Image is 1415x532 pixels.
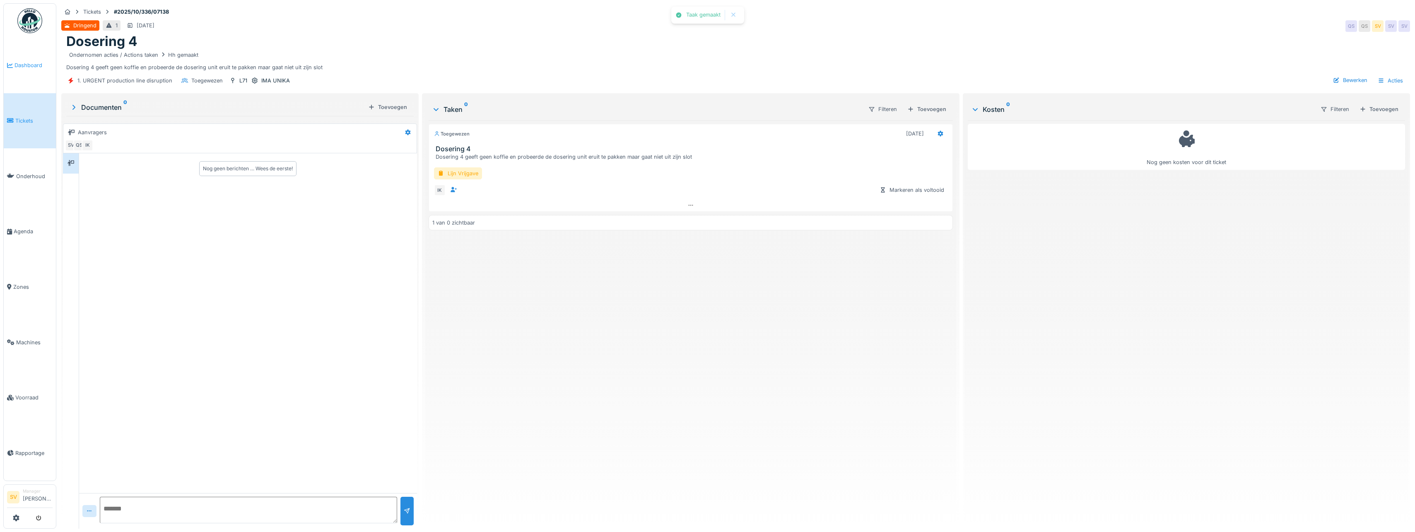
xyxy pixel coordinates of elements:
[1345,20,1357,32] div: QS
[73,140,85,151] div: QS
[23,488,53,494] div: Manager
[434,184,446,196] div: IK
[4,259,56,315] a: Zones
[13,283,53,291] span: Zones
[876,184,947,196] div: Markeren als voltooid
[4,426,56,481] a: Rapportage
[1372,20,1384,32] div: SV
[1006,104,1010,114] sup: 0
[116,22,118,29] div: 1
[261,77,290,85] div: IMA UNIKA
[65,140,77,151] div: SV
[1385,20,1397,32] div: SV
[66,34,137,49] h1: Dosering 4
[4,148,56,204] a: Onderhoud
[78,128,107,136] div: Aanvragers
[14,61,53,69] span: Dashboard
[16,172,53,180] span: Onderhoud
[17,8,42,33] img: Badge_color-CXgf-gQk.svg
[23,488,53,506] li: [PERSON_NAME]
[4,370,56,426] a: Voorraad
[906,130,924,138] div: [DATE]
[4,314,56,370] a: Machines
[4,204,56,259] a: Agenda
[1398,20,1410,32] div: SV
[7,488,53,508] a: SV Manager[PERSON_NAME]
[191,77,223,85] div: Toegewezen
[865,103,901,115] div: Filteren
[73,22,96,29] div: Dringend
[1356,104,1402,115] div: Toevoegen
[464,104,468,114] sup: 0
[70,102,365,112] div: Documenten
[82,140,93,151] div: IK
[1317,103,1353,115] div: Filteren
[14,227,53,235] span: Agenda
[904,104,950,115] div: Toevoegen
[111,8,172,16] strong: #2025/10/336/07138
[77,77,172,85] div: 1. URGENT production line disruption
[16,339,53,346] span: Machines
[7,491,19,503] li: SV
[15,117,53,125] span: Tickets
[973,128,1400,166] div: Nog geen kosten voor dit ticket
[15,449,53,457] span: Rapportage
[686,12,721,19] div: Taak gemaakt
[436,145,949,153] h3: Dosering 4
[1330,75,1371,86] div: Bewerken
[4,38,56,93] a: Dashboard
[434,167,482,179] div: Lijn Vrijgave
[971,104,1314,114] div: Kosten
[203,165,293,172] div: Nog geen berichten … Wees de eerste!
[66,50,1405,71] div: Dosering 4 geeft geen koffie en probeerde de dosering unit eruit te pakken maar gaat niet uit zij...
[137,22,154,29] div: [DATE]
[83,8,101,16] div: Tickets
[123,102,127,112] sup: 0
[432,219,475,227] div: 1 van 0 zichtbaar
[1359,20,1370,32] div: QS
[15,394,53,401] span: Voorraad
[432,104,861,114] div: Taken
[365,102,410,113] div: Toevoegen
[239,77,247,85] div: L71
[1374,75,1407,87] div: Acties
[436,153,949,161] div: Dosering 4 geeft geen koffie en probeerde de dosering unit eruit te pakken maar gaat niet uit zij...
[69,51,198,59] div: Ondernomen acties / Actions taken Hh gemaakt
[434,131,470,138] div: Toegewezen
[4,93,56,149] a: Tickets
